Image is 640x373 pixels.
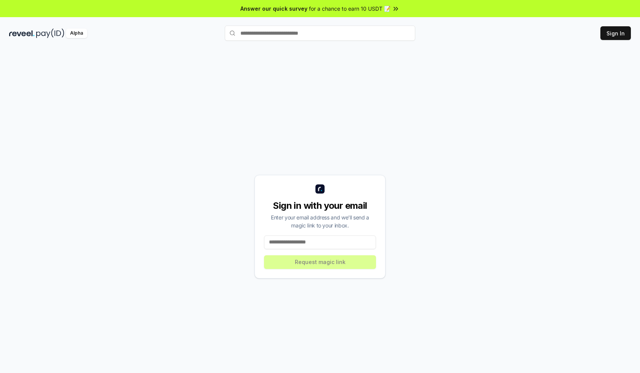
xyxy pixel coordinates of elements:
[600,26,631,40] button: Sign In
[36,29,64,38] img: pay_id
[315,184,325,194] img: logo_small
[309,5,390,13] span: for a chance to earn 10 USDT 📝
[264,213,376,229] div: Enter your email address and we’ll send a magic link to your inbox.
[66,29,87,38] div: Alpha
[264,200,376,212] div: Sign in with your email
[240,5,307,13] span: Answer our quick survey
[9,29,35,38] img: reveel_dark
